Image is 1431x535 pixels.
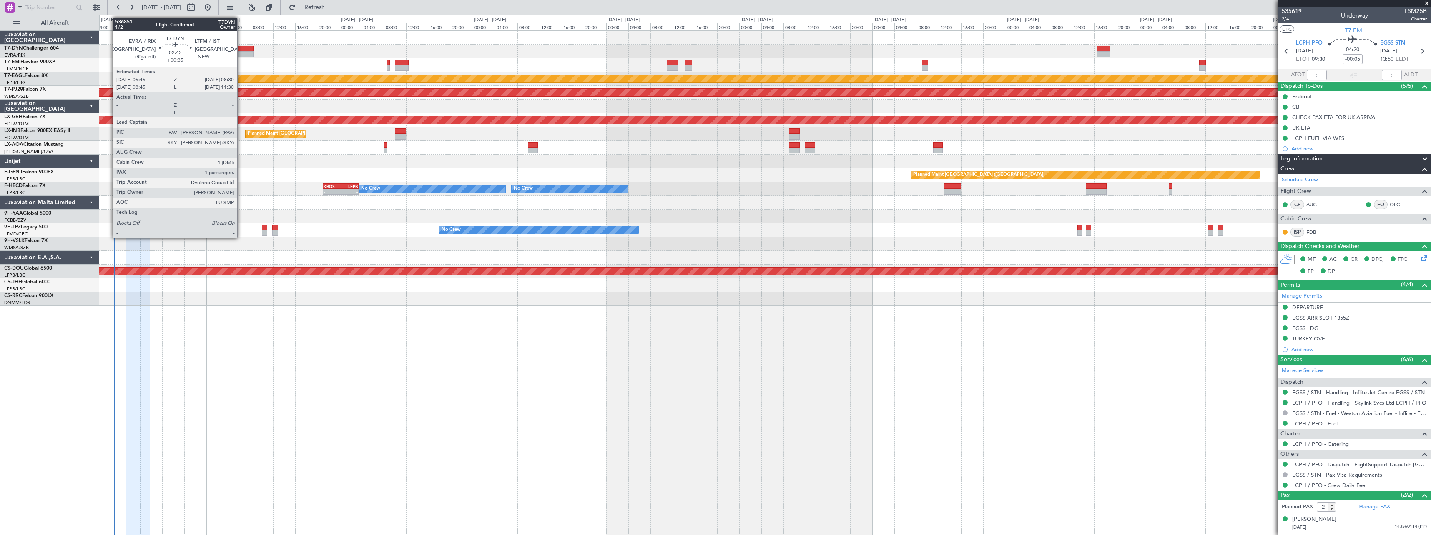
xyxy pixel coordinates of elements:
div: KBOS [144,184,163,189]
span: Leg Information [1280,154,1323,164]
div: 00:00 [1006,23,1028,30]
div: UK ETA [1292,124,1310,131]
span: 143560114 (PP) [1395,523,1427,530]
div: Add new [1291,145,1427,152]
span: T7-PJ29 [4,87,23,92]
a: LFMD/CEQ [4,231,28,237]
span: (5/5) [1401,82,1413,90]
div: 00:00 [206,23,228,30]
div: 04:00 [229,23,251,30]
span: ALDT [1404,71,1418,79]
div: Add new [1291,346,1427,353]
span: 04:20 [1346,46,1359,54]
span: 9H-LPZ [4,225,21,230]
span: 2/4 [1282,15,1302,22]
a: LFPB/LBG [4,286,26,292]
span: EGSS STN [1380,39,1405,47]
button: UTC [1280,25,1294,33]
div: 04:00 [95,23,118,30]
div: 16:00 [562,23,584,30]
div: TURKEY OVF [1292,335,1325,342]
div: 08:00 [517,23,540,30]
span: Refresh [297,5,332,10]
div: 20:00 [584,23,606,30]
div: 20:00 [1250,23,1272,30]
a: CS-DOUGlobal 6500 [4,266,52,271]
div: - [324,189,341,194]
span: LX-AOA [4,142,23,147]
span: LSM25B [1405,7,1427,15]
span: [DATE] [1380,47,1397,55]
div: [DATE] - [DATE] [741,17,773,24]
div: - [144,189,163,194]
div: 08:00 [1050,23,1072,30]
div: 04:00 [761,23,783,30]
span: Others [1280,450,1299,459]
span: ETOT [1296,55,1310,64]
div: 20:00 [983,23,1005,30]
a: WMSA/SZB [4,245,29,251]
div: 04:00 [495,23,517,30]
button: Refresh [285,1,335,14]
div: 00:00 [473,23,495,30]
span: CS-DOU [4,266,24,271]
span: LCPH PFO [1296,39,1323,47]
a: LCPH / PFO - Handling - Skylink Svcs Ltd LCPH / PFO [1292,399,1426,406]
span: [DATE] [1292,524,1306,530]
a: AUG [1306,201,1325,208]
div: 12:00 [673,23,695,30]
div: 20:00 [850,23,872,30]
label: Planned PAX [1282,503,1313,511]
span: AC [1329,255,1337,264]
div: 00:00 [340,23,362,30]
div: 12:00 [140,23,162,30]
span: [DATE] [1296,47,1313,55]
div: LFPB [125,184,144,189]
div: [DATE] - [DATE] [1140,17,1172,24]
a: F-HECDFalcon 7X [4,183,45,188]
div: 16:00 [961,23,983,30]
a: LCPH / PFO - Crew Daily Fee [1292,482,1365,489]
a: LFPB/LBG [4,176,26,182]
a: FCBB/BZV [4,217,26,223]
span: MF [1308,255,1316,264]
a: LFMN/NCE [4,66,29,72]
span: 535619 [1282,7,1302,15]
a: 9H-LPZLegacy 500 [4,225,48,230]
span: 09:30 [1312,55,1325,64]
a: EDLW/DTM [4,135,29,141]
div: [DATE] - [DATE] [1007,17,1039,24]
span: Services [1280,355,1302,365]
div: KBOS [324,184,341,189]
a: Manage Services [1282,367,1323,375]
span: T7-EMI [4,60,20,65]
span: Dispatch [1280,377,1303,387]
span: 13:50 [1380,55,1393,64]
a: T7-PJ29Falcon 7X [4,87,46,92]
div: 04:00 [362,23,384,30]
div: 04:00 [1028,23,1050,30]
span: Dispatch Checks and Weather [1280,242,1360,251]
a: LCPH / PFO - Dispatch - FlightSupport Dispatch [GEOGRAPHIC_DATA] [1292,461,1427,468]
div: Planned Maint Dubai (Al Maktoum Intl) [120,72,202,85]
a: F-GPNJFalcon 900EX [4,170,54,175]
button: All Aircraft [9,16,90,30]
div: [DATE] - [DATE] [208,17,240,24]
div: EGSS LDG [1292,325,1318,332]
span: 9H-YAA [4,211,23,216]
div: 20:00 [451,23,473,30]
div: 00:00 [739,23,761,30]
div: Planned Maint [GEOGRAPHIC_DATA] ([GEOGRAPHIC_DATA]) [913,169,1044,181]
div: 12:00 [406,23,428,30]
div: Underway [1341,11,1368,20]
span: Crew [1280,164,1295,174]
div: 04:00 [1161,23,1183,30]
a: DNMM/LOS [4,300,30,306]
div: No Crew [514,182,533,195]
span: ELDT [1396,55,1409,64]
a: CS-JHHGlobal 6000 [4,280,50,285]
div: - [341,189,358,194]
div: 00:00 [1272,23,1294,30]
div: ISP [1290,227,1304,237]
span: T7-DYN [4,46,23,51]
